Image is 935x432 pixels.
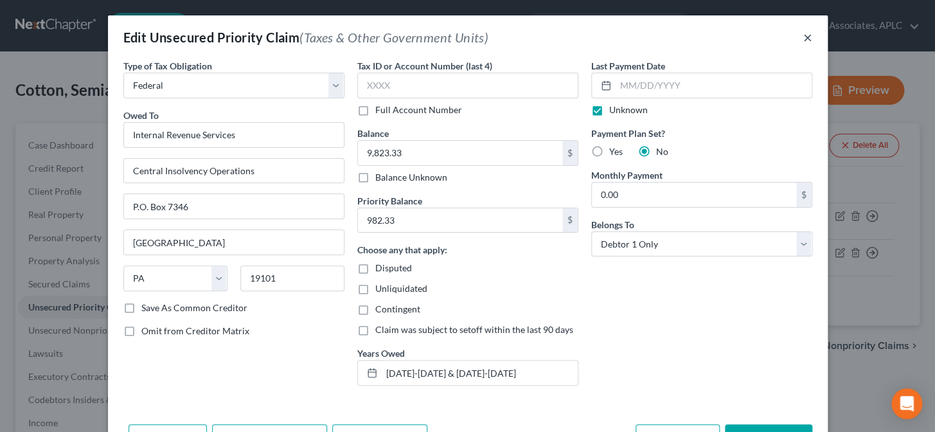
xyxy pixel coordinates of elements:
input: Enter city... [124,230,344,255]
input: XXXX [357,73,578,98]
div: Open Intercom Messenger [891,388,922,419]
input: 0.00 [358,141,562,165]
input: 0.00 [592,183,796,207]
button: × [803,30,812,45]
span: Claim was subject to setoff within the last 90 days [375,324,573,335]
input: Search creditor by name... [123,122,344,148]
label: Save As Common Creditor [141,301,247,314]
span: Type of Tax Obligation [123,60,212,71]
span: Contingent [375,303,420,314]
span: Belongs To [591,219,634,230]
input: -- [382,361,578,385]
span: Unliquidated [375,283,427,294]
span: Owed To [123,110,159,121]
span: Yes [609,146,623,157]
label: Last Payment Date [591,59,665,73]
label: Choose any that apply: [357,243,447,256]
label: Priority Balance [357,194,422,208]
input: Enter address... [124,159,344,183]
input: Enter zip... [240,265,344,291]
label: Monthly Payment [591,168,663,182]
span: (Taxes & Other Government Units) [299,30,488,45]
label: Balance [357,127,389,140]
span: Disputed [375,262,412,273]
label: Payment Plan Set? [591,127,812,140]
label: Full Account Number [375,104,462,116]
input: MM/DD/YYYY [616,73,812,98]
span: Omit from Creditor Matrix [141,325,249,336]
div: $ [796,183,812,207]
div: $ [562,141,578,165]
label: Tax ID or Account Number (last 4) [357,59,492,73]
input: 0.00 [358,208,562,233]
div: $ [562,208,578,233]
span: No [656,146,668,157]
label: Balance Unknown [375,171,447,184]
label: Unknown [609,104,648,116]
input: Apt, Suite, etc... [124,194,344,219]
div: Edit Unsecured Priority Claim [123,28,488,46]
label: Years Owed [357,346,405,360]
